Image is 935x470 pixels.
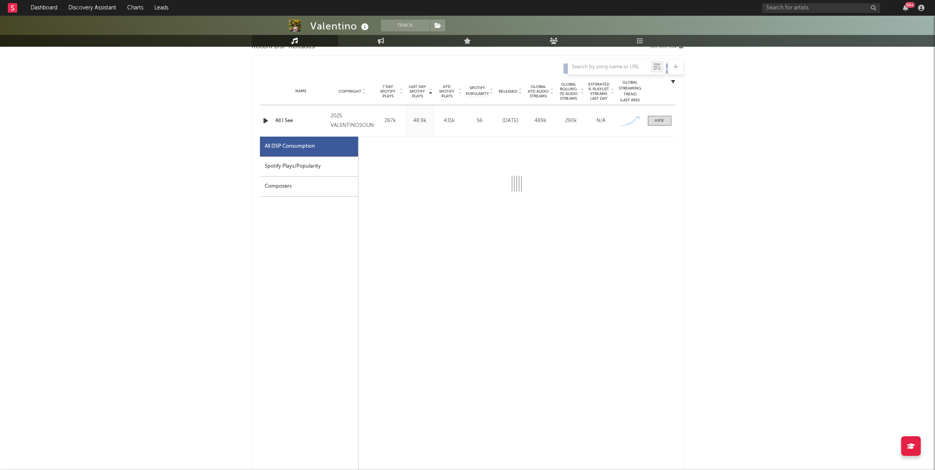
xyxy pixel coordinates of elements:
[381,20,430,31] button: Track
[558,117,584,125] div: 290k
[558,82,580,101] span: Global Rolling 7D Audio Streams
[407,84,428,99] span: Last Day Spotify Plays
[499,89,518,94] span: Released
[528,84,549,99] span: Global ATD Audio Streams
[276,88,327,94] div: Name
[903,5,908,11] button: 99+
[618,80,642,103] div: Global Streaming Trend (Last 60D)
[437,84,457,99] span: ATD Spotify Plays
[762,3,880,13] input: Search for artists
[276,117,327,125] a: All I See
[588,117,615,125] div: N/A
[378,117,403,125] div: 267k
[311,20,371,33] div: Valentino
[339,89,361,94] span: Copyright
[260,137,358,157] div: All DSP Consumption
[252,42,315,51] span: Recent DSP Releases
[568,64,651,70] input: Search by song name or URL
[265,142,315,151] div: All DSP Consumption
[498,117,524,125] div: [DATE]
[528,117,554,125] div: 489k
[651,44,684,49] button: Export CSV
[260,177,358,197] div: Composers
[905,2,915,8] div: 99 +
[588,82,610,101] span: Estimated % Playlist Streams Last Day
[466,85,489,97] span: Spotify Popularity
[466,117,494,125] div: 56
[437,117,462,125] div: 431k
[378,84,399,99] span: 7 Day Spotify Plays
[260,157,358,177] div: Spotify Plays/Popularity
[407,117,433,125] div: 48.9k
[331,112,373,130] div: 2025 VALENTINOSOUND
